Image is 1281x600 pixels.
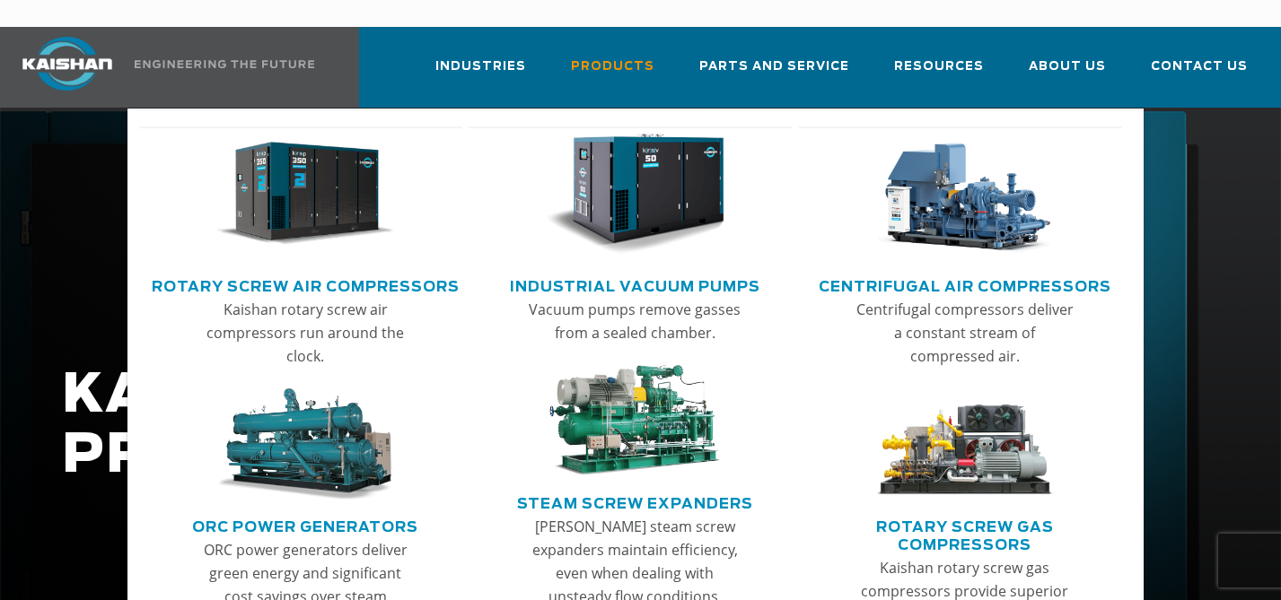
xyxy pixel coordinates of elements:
a: About Us [1029,43,1106,104]
a: Contact Us [1151,43,1248,104]
img: thumb-Industrial-Vacuum-Pumps [545,134,724,255]
span: Contact Us [1151,57,1248,77]
h1: KAISHAN PRODUCTS [62,366,1022,486]
a: Rotary Screw Gas Compressors [808,511,1122,556]
p: Vacuum pumps remove gasses from a sealed chamber. [524,298,745,344]
a: Resources [894,43,984,104]
a: Industries [435,43,526,104]
a: Steam Screw Expanders [517,488,753,515]
span: Industries [435,57,526,77]
img: thumb-Centrifugal-Air-Compressors [875,134,1055,255]
a: Industrial Vacuum Pumps [510,271,760,298]
span: Products [571,57,654,77]
span: Parts and Service [699,57,849,77]
p: Kaishan rotary screw air compressors run around the clock. [195,298,416,368]
img: thumb-Steam-Screw-Expanders [545,365,724,477]
a: Parts and Service [699,43,849,104]
img: thumb-Rotary-Screw-Air-Compressors [215,134,395,255]
a: Centrifugal Air Compressors [819,271,1111,298]
img: thumb-ORC-Power-Generators [215,388,395,500]
img: thumb-Rotary-Screw-Gas-Compressors [875,388,1055,500]
a: Rotary Screw Air Compressors [152,271,460,298]
a: ORC Power Generators [192,511,418,538]
p: Centrifugal compressors deliver a constant stream of compressed air. [855,298,1075,368]
img: Engineering the future [135,60,314,68]
a: Products [571,43,654,104]
span: Resources [894,57,984,77]
span: About Us [1029,57,1106,77]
